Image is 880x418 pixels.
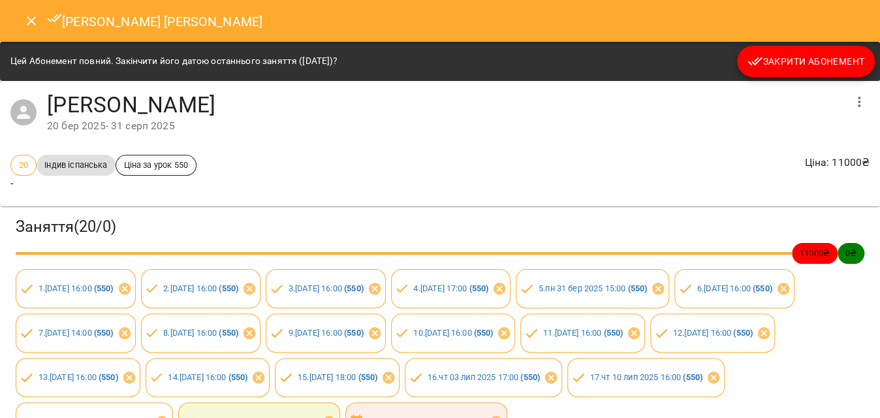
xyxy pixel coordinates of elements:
[99,372,118,382] b: ( 550 )
[683,372,702,382] b: ( 550 )
[543,328,623,338] a: 11.[DATE] 16:00 (550)
[733,328,753,338] b: ( 550 )
[47,118,843,134] div: 20 бер 2025 - 31 серп 2025
[16,313,136,353] div: 7.[DATE] 14:00 (550)
[141,313,261,353] div: 8.[DATE] 16:00 (550)
[16,269,136,308] div: 1.[DATE] 16:00 (550)
[520,372,540,382] b: ( 550 )
[94,283,114,293] b: ( 550 )
[737,46,875,77] button: Закрити Абонемент
[747,54,864,69] span: Закрити Абонемент
[219,283,238,293] b: ( 550 )
[391,313,516,353] div: 10.[DATE] 16:00 (550)
[344,283,364,293] b: ( 550 )
[804,155,870,170] p: Ціна : 11000 ₴
[10,50,338,73] div: Цей Абонемент повний. Закінчити його датою останнього заняття ([DATE])?
[520,313,645,353] div: 11.[DATE] 16:00 (550)
[298,372,377,382] a: 15.[DATE] 18:00 (550)
[39,328,114,338] a: 7.[DATE] 14:00 (550)
[16,358,140,397] div: 13.[DATE] 16:00 (550)
[266,313,386,353] div: 9.[DATE] 16:00 (550)
[11,159,36,171] span: 20
[228,372,248,382] b: ( 550 )
[428,372,540,382] a: 16.чт 03 лип 2025 17:00 (550)
[405,358,562,397] div: 16.чт 03 лип 2025 17:00 (550)
[16,217,864,237] h3: Заняття ( 20 / 0 )
[37,159,115,171] span: Індив іспанська
[344,328,364,338] b: ( 550 )
[603,328,623,338] b: ( 550 )
[413,328,493,338] a: 10.[DATE] 16:00 (550)
[674,269,794,308] div: 6.[DATE] 16:00 (550)
[10,176,196,191] p: -
[567,358,725,397] div: 17.чт 10 лип 2025 16:00 (550)
[219,328,238,338] b: ( 550 )
[391,269,511,308] div: 4.[DATE] 17:00 (550)
[94,328,114,338] b: ( 550 )
[163,328,238,338] a: 8.[DATE] 16:00 (550)
[146,358,270,397] div: 14.[DATE] 16:00 (550)
[116,159,196,171] span: Ціна за урок 550
[275,358,400,397] div: 15.[DATE] 18:00 (550)
[358,372,377,382] b: ( 550 )
[627,283,647,293] b: ( 550 )
[47,10,263,32] h6: [PERSON_NAME] [PERSON_NAME]
[168,372,247,382] a: 14.[DATE] 16:00 (550)
[474,328,494,338] b: ( 550 )
[753,283,772,293] b: ( 550 )
[16,5,47,37] button: Close
[590,372,702,382] a: 17.чт 10 лип 2025 16:00 (550)
[289,283,364,293] a: 3.[DATE] 16:00 (550)
[516,269,669,308] div: 5.пн 31 бер 2025 15:00 (550)
[539,283,647,293] a: 5.пн 31 бер 2025 15:00 (550)
[697,283,772,293] a: 6.[DATE] 16:00 (550)
[163,283,238,293] a: 2.[DATE] 16:00 (550)
[39,372,118,382] a: 13.[DATE] 16:00 (550)
[838,247,864,259] span: 0 ₴
[289,328,364,338] a: 9.[DATE] 16:00 (550)
[413,283,488,293] a: 4.[DATE] 17:00 (550)
[469,283,489,293] b: ( 550 )
[792,247,838,259] span: 11000 ₴
[650,313,775,353] div: 12.[DATE] 16:00 (550)
[141,269,261,308] div: 2.[DATE] 16:00 (550)
[39,283,114,293] a: 1.[DATE] 16:00 (550)
[673,328,753,338] a: 12.[DATE] 16:00 (550)
[266,269,386,308] div: 3.[DATE] 16:00 (550)
[47,91,843,118] h4: [PERSON_NAME]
